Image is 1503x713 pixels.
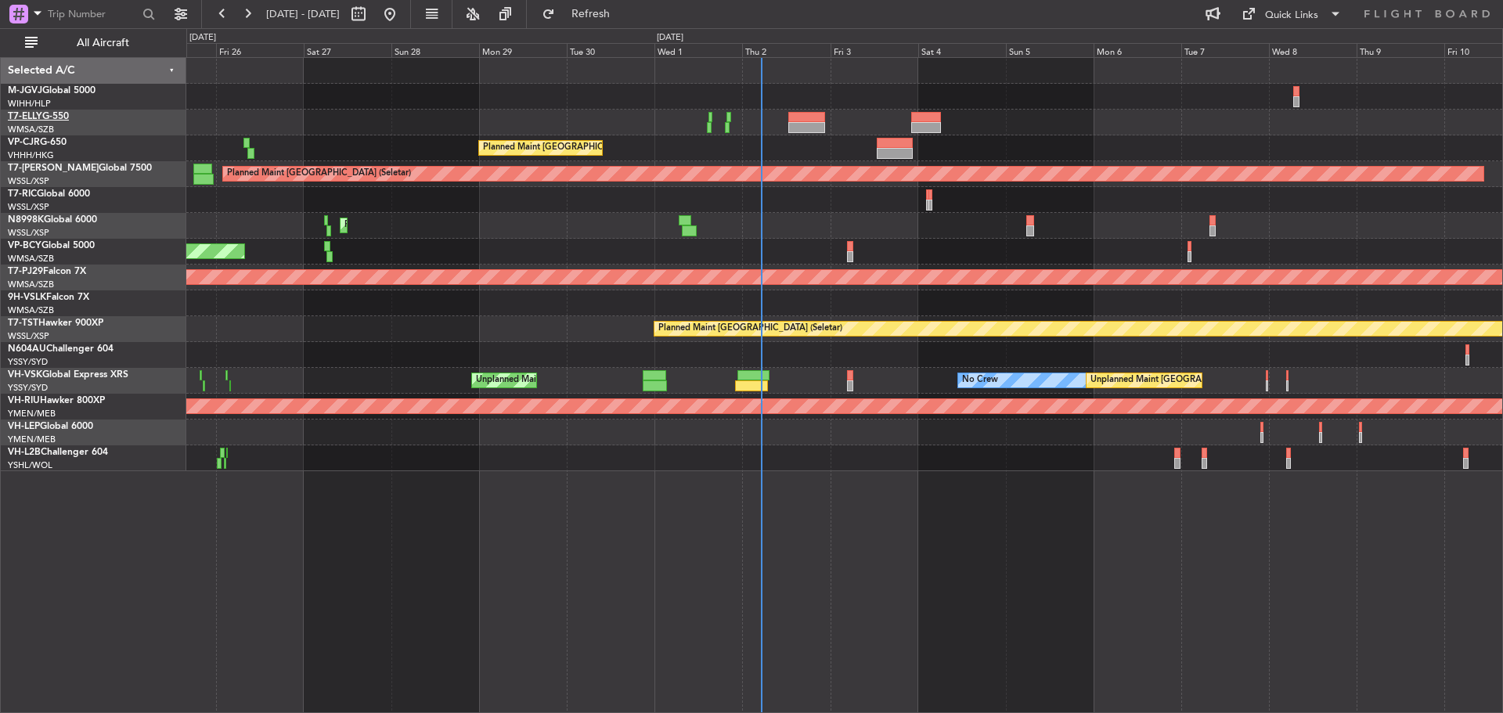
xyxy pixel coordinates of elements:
a: YSSY/SYD [8,382,48,394]
a: N604AUChallenger 604 [8,344,114,354]
div: [DATE] [189,31,216,45]
a: VHHH/HKG [8,149,54,161]
div: Planned Maint [GEOGRAPHIC_DATA] ([GEOGRAPHIC_DATA] Intl) [483,136,744,160]
a: M-JGVJGlobal 5000 [8,86,96,95]
a: WMSA/SZB [8,253,54,265]
div: Wed 8 [1269,43,1357,57]
a: T7-ELLYG-550 [8,112,69,121]
span: VH-RIU [8,396,40,405]
a: WSSL/XSP [8,175,49,187]
div: Fri 26 [216,43,304,57]
div: Thu 2 [742,43,830,57]
a: WIHH/HLP [8,98,51,110]
div: No Crew [962,369,998,392]
span: T7-TST [8,319,38,328]
div: Sat 4 [918,43,1006,57]
a: T7-PJ29Falcon 7X [8,267,86,276]
a: VH-LEPGlobal 6000 [8,422,93,431]
a: T7-RICGlobal 6000 [8,189,90,199]
div: Sun 28 [391,43,479,57]
a: YMEN/MEB [8,434,56,445]
button: Quick Links [1234,2,1350,27]
a: T7-TSTHawker 900XP [8,319,103,328]
div: Thu 9 [1357,43,1444,57]
div: Unplanned Maint Sydney ([PERSON_NAME] Intl) [476,369,669,392]
div: Mon 29 [479,43,567,57]
button: All Aircraft [17,31,170,56]
a: YSHL/WOL [8,459,52,471]
div: Unplanned Maint [GEOGRAPHIC_DATA] ([GEOGRAPHIC_DATA]) [1090,369,1348,392]
span: VP-BCY [8,241,41,250]
a: YSSY/SYD [8,356,48,368]
span: T7-ELLY [8,112,42,121]
div: Tue 7 [1181,43,1269,57]
span: All Aircraft [41,38,165,49]
span: T7-RIC [8,189,37,199]
span: M-JGVJ [8,86,42,95]
a: VP-BCYGlobal 5000 [8,241,95,250]
div: Planned Maint [GEOGRAPHIC_DATA] ([GEOGRAPHIC_DATA] Intl) [344,214,606,237]
div: Wed 1 [654,43,742,57]
div: Mon 6 [1094,43,1181,57]
span: VH-LEP [8,422,40,431]
a: 9H-VSLKFalcon 7X [8,293,89,302]
span: VP-CJR [8,138,40,147]
div: Quick Links [1265,8,1318,23]
span: VH-L2B [8,448,41,457]
span: Refresh [558,9,624,20]
a: WMSA/SZB [8,304,54,316]
a: T7-[PERSON_NAME]Global 7500 [8,164,152,173]
a: VP-CJRG-650 [8,138,67,147]
div: Tue 30 [567,43,654,57]
span: T7-PJ29 [8,267,43,276]
span: N604AU [8,344,46,354]
a: WMSA/SZB [8,124,54,135]
a: VH-L2BChallenger 604 [8,448,108,457]
span: N8998K [8,215,44,225]
a: WSSL/XSP [8,227,49,239]
a: YMEN/MEB [8,408,56,420]
div: Sat 27 [304,43,391,57]
a: WMSA/SZB [8,279,54,290]
a: VH-VSKGlobal Express XRS [8,370,128,380]
div: Planned Maint [GEOGRAPHIC_DATA] (Seletar) [658,317,842,340]
div: [DATE] [657,31,683,45]
input: Trip Number [48,2,138,26]
a: WSSL/XSP [8,330,49,342]
div: Fri 3 [831,43,918,57]
div: Sun 5 [1006,43,1094,57]
a: WSSL/XSP [8,201,49,213]
a: VH-RIUHawker 800XP [8,396,105,405]
span: 9H-VSLK [8,293,46,302]
span: [DATE] - [DATE] [266,7,340,21]
span: T7-[PERSON_NAME] [8,164,99,173]
button: Refresh [535,2,629,27]
span: VH-VSK [8,370,42,380]
div: Planned Maint [GEOGRAPHIC_DATA] (Seletar) [227,162,411,185]
a: N8998KGlobal 6000 [8,215,97,225]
